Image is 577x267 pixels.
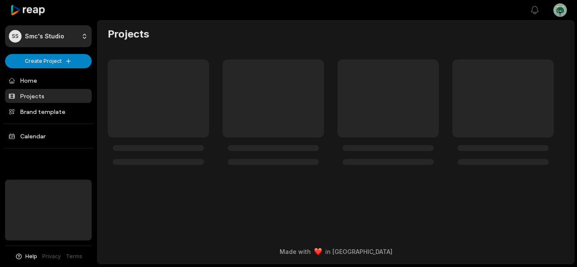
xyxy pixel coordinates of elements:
[25,32,64,40] p: Smc's Studio
[105,247,566,256] div: Made with in [GEOGRAPHIC_DATA]
[5,89,92,103] a: Projects
[5,129,92,143] a: Calendar
[314,248,322,256] img: heart emoji
[5,73,92,87] a: Home
[9,30,22,43] div: SS
[42,253,61,260] a: Privacy
[108,27,149,41] h2: Projects
[66,253,82,260] a: Terms
[5,54,92,68] button: Create Project
[25,253,37,260] span: Help
[15,253,37,260] button: Help
[5,105,92,119] a: Brand template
